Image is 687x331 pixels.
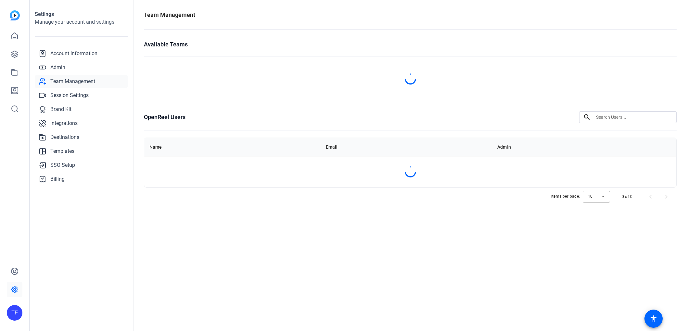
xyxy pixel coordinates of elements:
[35,47,128,60] a: Account Information
[650,315,657,323] mat-icon: accessibility
[50,64,65,71] span: Admin
[492,138,676,156] th: Admin
[35,117,128,130] a: Integrations
[144,113,185,122] h1: OpenReel Users
[50,147,74,155] span: Templates
[643,189,658,204] button: Previous page
[321,138,492,156] th: Email
[596,113,671,121] input: Search Users...
[50,78,95,85] span: Team Management
[50,50,97,57] span: Account Information
[35,131,128,144] a: Destinations
[50,105,71,113] span: Brand Kit
[35,159,128,172] a: SSO Setup
[50,175,65,183] span: Billing
[144,40,188,49] h1: Available Teams
[10,10,20,20] img: blue-gradient.svg
[144,138,321,156] th: Name
[35,145,128,158] a: Templates
[579,113,595,121] mat-icon: search
[35,61,128,74] a: Admin
[35,173,128,186] a: Billing
[50,161,75,169] span: SSO Setup
[35,89,128,102] a: Session Settings
[35,103,128,116] a: Brand Kit
[50,92,89,99] span: Session Settings
[622,193,632,200] div: 0 of 0
[35,10,128,18] h1: Settings
[144,10,195,19] h1: Team Management
[35,18,128,26] h2: Manage your account and settings
[7,305,22,321] div: TF
[551,193,580,200] div: Items per page:
[50,133,79,141] span: Destinations
[35,75,128,88] a: Team Management
[658,189,674,204] button: Next page
[50,119,78,127] span: Integrations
